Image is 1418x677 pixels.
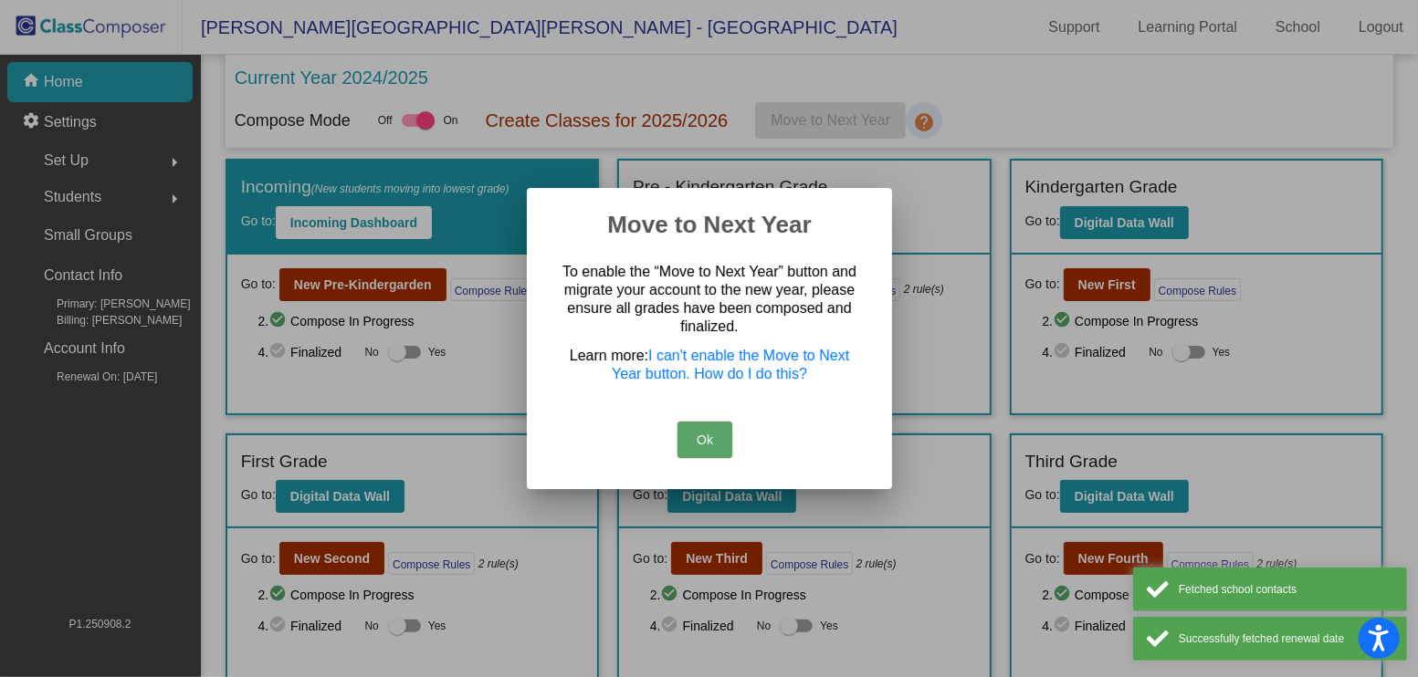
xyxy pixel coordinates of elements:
[549,210,870,239] h2: Move to Next Year
[612,348,849,381] a: I can't enable the Move to Next Year button. How do I do this?
[558,347,861,383] p: Learn more:
[677,422,732,458] button: Ok
[558,263,861,336] p: To enable the “Move to Next Year” button and migrate your account to the new year, please ensure ...
[1179,581,1393,598] div: Fetched school contacts
[1179,630,1393,647] div: Successfully fetched renewal date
